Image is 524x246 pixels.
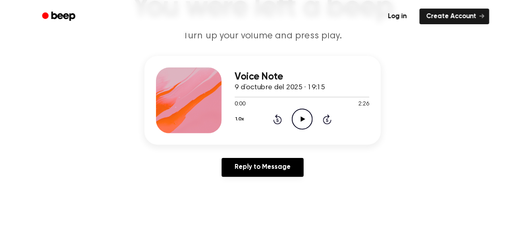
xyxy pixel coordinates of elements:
a: Reply to Message [222,155,302,174]
p: Turn up your volume and press play. [107,29,417,42]
h3: Voice Note [235,70,367,81]
a: Beep [40,8,85,24]
span: 9 d’octubre del 2025 · 19:15 [235,82,323,90]
a: Create Account [416,8,484,24]
a: Log in [377,7,411,25]
span: 0:00 [235,98,245,107]
button: 1.0x [235,110,247,124]
span: 2:26 [356,98,367,107]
